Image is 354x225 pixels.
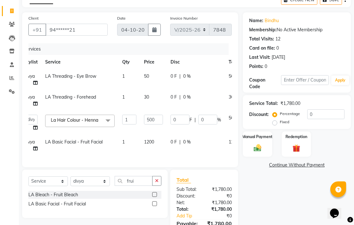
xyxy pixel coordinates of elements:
div: ₹1,780.00 [280,100,300,107]
span: 30 [229,94,234,100]
span: LA Threading - Eye Brow [45,73,96,79]
div: Discount: [249,111,269,118]
input: Search or Scan [115,176,153,186]
div: Discount: [172,193,204,199]
label: Manual Payment [243,134,273,140]
img: _gift.svg [290,143,303,153]
span: 0 F [171,73,177,80]
th: Service [41,55,118,69]
span: LA Threading - Forehead [45,94,96,100]
div: Services [21,43,229,55]
div: Last Visit: [249,54,270,61]
label: Fixed [280,119,289,125]
label: Date [117,15,126,21]
input: Search by Name/Mobile/Email/Code [45,24,108,36]
input: Enter Offer / Coupon Code [281,75,329,85]
span: 50 [144,73,149,79]
iframe: chat widget [327,200,348,219]
span: 0 % [183,73,191,80]
div: [DATE] [272,54,285,61]
span: 500 [229,115,236,121]
div: Membership: [249,27,277,33]
label: Client [28,15,39,21]
div: Net: [172,199,204,206]
div: ₹1,780.00 [204,186,237,193]
span: 0 % [183,94,191,100]
div: Coupon Code [249,77,281,90]
th: Total [225,55,243,69]
th: Disc [167,55,225,69]
span: 0 F [171,94,177,100]
span: divya [24,139,35,145]
span: 1 [122,139,125,145]
span: 1 [122,73,125,79]
div: Name: [249,17,263,24]
span: La Hair Colour - Henna [51,117,98,123]
div: LA Basic Facial - Fruit Facial [28,201,86,207]
div: ₹0 [204,193,237,199]
span: 1 [122,94,125,100]
span: LA Basic Facial - Fruit Facial [45,139,103,145]
div: Card on file: [249,45,275,52]
th: Price [140,55,167,69]
div: 12 [275,36,280,42]
div: 0 [265,63,267,70]
span: 50 [229,73,234,79]
th: Qty [118,55,140,69]
button: Apply [331,76,349,85]
a: Continue Without Payment [244,162,350,168]
span: divya [24,94,35,100]
div: Points: [249,63,263,70]
img: _cash.svg [251,143,264,152]
span: | [179,94,181,100]
span: 1200 [144,139,154,145]
a: x [98,117,101,123]
span: 0 F [171,139,177,145]
span: 30 [144,94,149,100]
span: Total [177,177,191,183]
span: F [189,117,192,123]
div: Service Total: [249,100,278,107]
label: Redemption [285,134,307,140]
a: Add Tip [172,213,210,219]
label: Percentage [280,111,300,117]
div: ₹1,780.00 [204,206,237,213]
div: No Active Membership [249,27,345,33]
span: 1200 [229,139,239,145]
div: LA Bleach - Fruit Bleach [28,192,78,198]
div: Total: [172,206,204,213]
span: 0 % [183,139,191,145]
span: divya [24,73,35,79]
div: Total Visits: [249,36,274,42]
a: Bindhu [265,17,279,24]
div: Sub Total: [172,186,204,193]
div: 0 [276,45,279,52]
div: ₹0 [210,213,237,219]
span: % [217,117,221,123]
span: | [179,139,181,145]
label: Invoice Number [170,15,198,21]
button: +91 [28,24,46,36]
div: ₹1,780.00 [204,199,237,206]
span: | [195,117,196,123]
th: Stylist [21,55,41,69]
span: | [179,73,181,80]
